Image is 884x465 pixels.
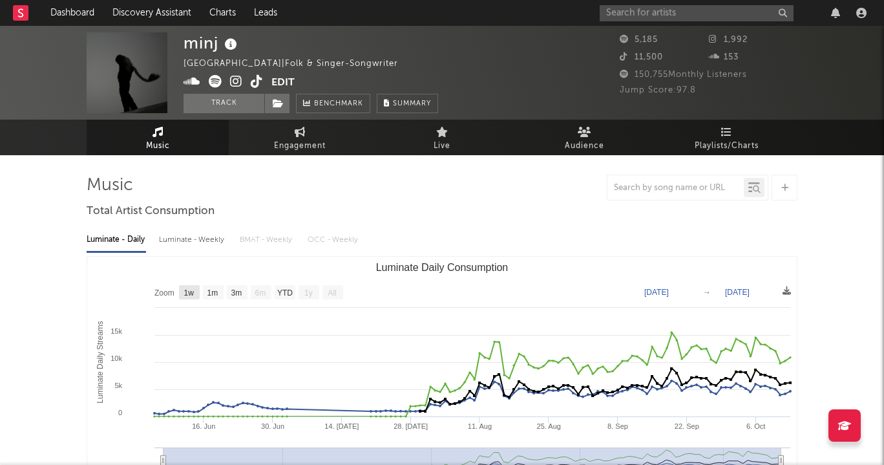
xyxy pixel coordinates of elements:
span: 5,185 [620,36,658,44]
div: Luminate - Daily [87,229,146,251]
text: 1y [304,288,313,297]
span: 153 [709,53,739,61]
span: Jump Score: 97.8 [620,86,696,94]
text: 1w [184,288,195,297]
div: [GEOGRAPHIC_DATA] | Folk & Singer-Songwriter [184,56,413,72]
text: 6. Oct [746,422,765,430]
span: Benchmark [314,96,363,112]
text: [DATE] [644,288,669,297]
button: Track [184,94,264,113]
text: 14. [DATE] [324,422,359,430]
text: → [703,288,711,297]
div: minj [184,32,240,54]
text: 8. Sep [607,422,628,430]
text: Luminate Daily Consumption [376,262,509,273]
text: 10k [111,354,122,362]
a: Live [371,120,513,155]
text: 30. Jun [261,422,284,430]
a: Playlists/Charts [655,120,797,155]
text: 6m [255,288,266,297]
span: Live [434,138,450,154]
text: 5k [114,382,122,389]
div: Luminate - Weekly [159,229,227,251]
text: 22. Sep [675,422,699,430]
span: Playlists/Charts [695,138,759,154]
text: Zoom [154,288,174,297]
span: Music [146,138,170,154]
text: 28. [DATE] [394,422,428,430]
text: 3m [231,288,242,297]
text: YTD [277,288,293,297]
a: Engagement [229,120,371,155]
text: 15k [111,327,122,335]
span: Summary [393,100,431,107]
text: Luminate Daily Streams [96,321,105,403]
span: 11,500 [620,53,663,61]
button: Summary [377,94,438,113]
span: 150,755 Monthly Listeners [620,70,747,79]
span: Audience [565,138,604,154]
text: 25. Aug [537,422,561,430]
button: Edit [271,75,295,91]
input: Search by song name or URL [607,183,744,193]
text: All [328,288,336,297]
text: 16. Jun [192,422,215,430]
text: [DATE] [725,288,750,297]
a: Music [87,120,229,155]
text: 1m [207,288,218,297]
span: 1,992 [709,36,748,44]
input: Search for artists [600,5,794,21]
span: Total Artist Consumption [87,204,215,219]
a: Audience [513,120,655,155]
span: Engagement [274,138,326,154]
text: 11. Aug [468,422,492,430]
text: 0 [118,409,122,416]
a: Benchmark [296,94,370,113]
